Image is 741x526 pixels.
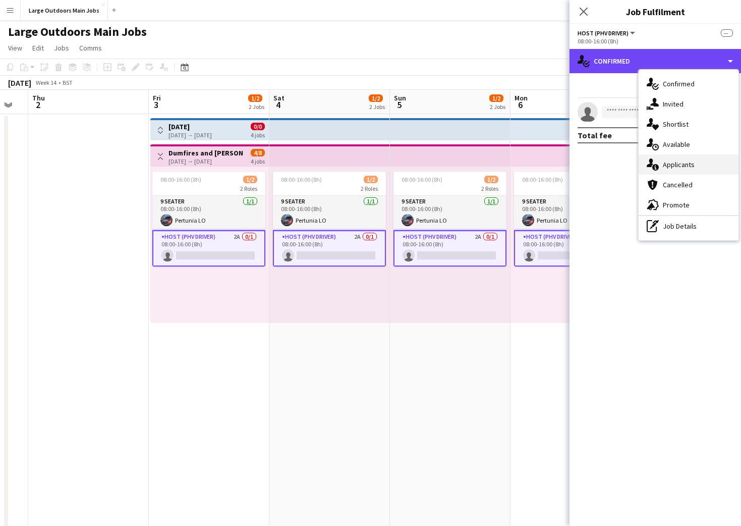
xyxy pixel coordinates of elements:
[21,1,108,20] button: Large Outdoors Main Jobs
[393,196,506,230] app-card-role: 9 Seater1/108:00-16:00 (8h)Pertunia LO
[514,172,627,267] app-job-card: 08:00-16:00 (8h)1/22 Roles9 Seater1/108:00-16:00 (8h)Pertunia LOHost (PHV Driver)2A0/108:00-16:00...
[578,37,733,45] div: 08:00-16:00 (8h)
[663,160,695,169] span: Applicants
[481,185,498,192] span: 2 Roles
[168,157,244,165] div: [DATE] → [DATE]
[152,172,265,267] app-job-card: 08:00-16:00 (8h)1/22 Roles9 Seater1/108:00-16:00 (8h)Pertunia LOHost (PHV Driver)2A0/108:00-16:00...
[361,185,378,192] span: 2 Roles
[515,93,528,102] span: Mon
[251,123,265,130] span: 0/0
[273,230,386,267] app-card-role: Host (PHV Driver)2A0/108:00-16:00 (8h)
[54,43,69,52] span: Jobs
[663,200,690,209] span: Promote
[578,29,629,37] span: Host (PHV Driver)
[569,49,741,73] div: Confirmed
[369,94,383,102] span: 1/2
[79,43,102,52] span: Comms
[168,131,212,139] div: [DATE] → [DATE]
[251,130,265,139] div: 4 jobs
[393,172,506,267] app-job-card: 08:00-16:00 (8h)1/22 Roles9 Seater1/108:00-16:00 (8h)Pertunia LOHost (PHV Driver)2A0/108:00-16:00...
[249,103,264,111] div: 2 Jobs
[272,99,284,111] span: 4
[28,41,48,55] a: Edit
[273,196,386,230] app-card-role: 9 Seater1/108:00-16:00 (8h)Pertunia LO
[522,176,563,183] span: 08:00-16:00 (8h)
[484,176,498,183] span: 1/2
[569,5,741,18] h3: Job Fulfilment
[168,122,212,131] h3: [DATE]
[369,103,385,111] div: 2 Jobs
[663,120,689,129] span: Shortlist
[153,93,161,102] span: Fri
[514,230,627,267] app-card-role: Host (PHV Driver)2A0/108:00-16:00 (8h)
[248,94,262,102] span: 1/2
[394,93,406,102] span: Sun
[639,216,738,236] div: Job Details
[152,196,265,230] app-card-role: 9 Seater1/108:00-16:00 (8h)Pertunia LO
[251,149,265,156] span: 4/8
[168,148,244,157] h3: Dumfires and [PERSON_NAME] Scenic
[4,41,26,55] a: View
[273,172,386,267] app-job-card: 08:00-16:00 (8h)1/22 Roles9 Seater1/108:00-16:00 (8h)Pertunia LOHost (PHV Driver)2A0/108:00-16:00...
[243,176,257,183] span: 1/2
[152,230,265,267] app-card-role: Host (PHV Driver)2A0/108:00-16:00 (8h)
[8,78,31,88] div: [DATE]
[364,176,378,183] span: 1/2
[31,99,45,111] span: 2
[663,140,690,149] span: Available
[273,93,284,102] span: Sat
[75,41,106,55] a: Comms
[513,99,528,111] span: 6
[281,176,322,183] span: 08:00-16:00 (8h)
[32,93,45,102] span: Thu
[8,24,147,39] h1: Large Outdoors Main Jobs
[392,99,406,111] span: 5
[721,29,733,37] span: --
[8,43,22,52] span: View
[578,29,637,37] button: Host (PHV Driver)
[489,94,503,102] span: 1/2
[663,180,693,189] span: Cancelled
[490,103,505,111] div: 2 Jobs
[514,196,627,230] app-card-role: 9 Seater1/108:00-16:00 (8h)Pertunia LO
[663,99,683,109] span: Invited
[402,176,442,183] span: 08:00-16:00 (8h)
[50,41,73,55] a: Jobs
[240,185,257,192] span: 2 Roles
[578,130,612,140] div: Total fee
[160,176,201,183] span: 08:00-16:00 (8h)
[393,230,506,267] app-card-role: Host (PHV Driver)2A0/108:00-16:00 (8h)
[663,79,695,88] span: Confirmed
[63,79,73,86] div: BST
[151,99,161,111] span: 3
[33,79,59,86] span: Week 14
[251,156,265,165] div: 4 jobs
[32,43,44,52] span: Edit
